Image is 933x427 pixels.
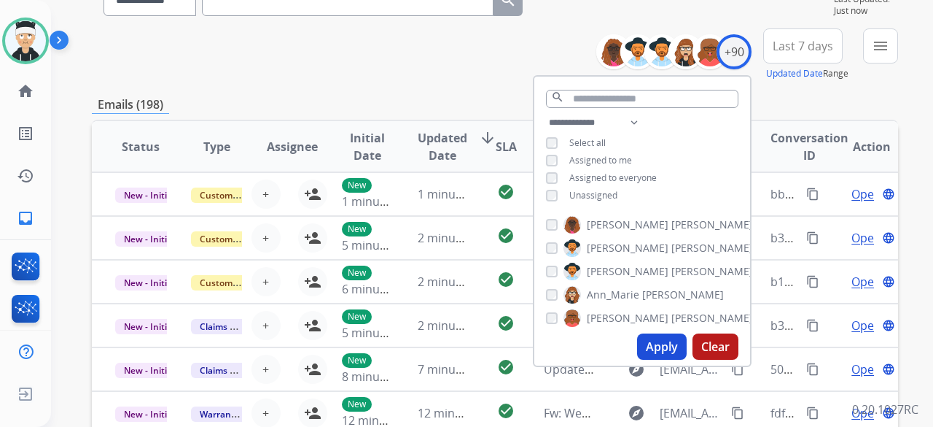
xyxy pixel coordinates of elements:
[497,402,515,420] mat-icon: check_circle
[671,218,753,232] span: [PERSON_NAME]
[342,281,420,297] span: 6 minutes ago
[267,138,318,155] span: Assignee
[342,397,372,412] p: New
[5,20,46,61] img: avatar
[806,231,819,245] mat-icon: content_copy
[262,185,269,203] span: +
[692,334,738,360] button: Clear
[17,167,34,185] mat-icon: history
[115,275,183,291] span: New - Initial
[251,223,281,253] button: +
[587,288,639,302] span: Ann_Marie
[418,361,496,377] span: 7 minutes ago
[304,404,321,422] mat-icon: person_add
[637,334,687,360] button: Apply
[342,325,420,341] span: 5 minutes ago
[770,129,848,164] span: Conversation ID
[342,353,372,368] p: New
[671,264,753,279] span: [PERSON_NAME]
[304,185,321,203] mat-icon: person_add
[587,218,668,232] span: [PERSON_NAME]
[882,319,895,332] mat-icon: language
[569,154,632,166] span: Assigned to me
[262,361,269,378] span: +
[806,188,819,201] mat-icon: content_copy
[304,317,321,334] mat-icon: person_add
[551,91,564,104] mat-icon: search
[544,405,680,421] span: Fw: West Marine Receipt.
[763,28,843,64] button: Last 7 days
[17,82,34,100] mat-icon: home
[342,222,372,236] p: New
[115,231,183,247] span: New - Initial
[418,186,490,202] span: 1 minute ago
[342,178,372,193] p: New
[872,37,889,55] mat-icon: menu
[203,138,230,155] span: Type
[717,34,752,69] div: +90
[251,180,281,209] button: +
[115,407,183,422] span: New - Initial
[262,404,269,422] span: +
[766,67,848,80] span: Range
[342,129,394,164] span: Initial Date
[851,317,881,334] span: Open
[304,273,321,291] mat-icon: person_add
[497,227,515,245] mat-icon: check_circle
[806,363,819,376] mat-icon: content_copy
[569,189,617,201] span: Unassigned
[342,237,420,253] span: 5 minutes ago
[418,405,502,421] span: 12 minutes ago
[17,209,34,227] mat-icon: inbox
[251,355,281,384] button: +
[115,188,183,203] span: New - Initial
[671,241,753,255] span: [PERSON_NAME]
[262,229,269,247] span: +
[497,183,515,201] mat-icon: check_circle
[191,275,286,291] span: Customer Support
[497,315,515,332] mat-icon: check_circle
[304,229,321,247] mat-icon: person_add
[115,363,183,378] span: New - Initial
[852,401,918,418] p: 0.20.1027RC
[773,43,833,49] span: Last 7 days
[418,274,496,290] span: 2 minutes ago
[587,264,668,279] span: [PERSON_NAME]
[122,138,160,155] span: Status
[92,96,169,114] p: Emails (198)
[262,273,269,291] span: +
[822,121,898,172] th: Action
[115,319,183,334] span: New - Initial
[587,311,668,326] span: [PERSON_NAME]
[251,267,281,296] button: +
[569,136,606,149] span: Select all
[418,230,496,246] span: 2 minutes ago
[851,273,881,291] span: Open
[628,404,645,422] mat-icon: explore
[497,358,515,376] mat-icon: check_circle
[191,188,286,203] span: Customer Support
[731,407,744,420] mat-icon: content_copy
[17,125,34,142] mat-icon: list_alt
[342,193,414,209] span: 1 minute ago
[342,309,372,324] p: New
[587,241,668,255] span: [PERSON_NAME]
[834,5,898,17] span: Just now
[628,361,645,378] mat-icon: explore
[806,407,819,420] mat-icon: content_copy
[660,404,722,422] span: [EMAIL_ADDRESS][DOMAIN_NAME]
[191,319,291,334] span: Claims Adjudication
[766,68,823,80] button: Updated Date
[496,138,517,155] span: SLA
[671,311,753,326] span: [PERSON_NAME]
[882,188,895,201] mat-icon: language
[731,363,744,376] mat-icon: content_copy
[191,231,286,247] span: Customer Support
[342,266,372,280] p: New
[851,229,881,247] span: Open
[342,369,420,385] span: 8 minutes ago
[304,361,321,378] mat-icon: person_add
[882,275,895,288] mat-icon: language
[882,231,895,245] mat-icon: language
[642,288,724,302] span: [PERSON_NAME]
